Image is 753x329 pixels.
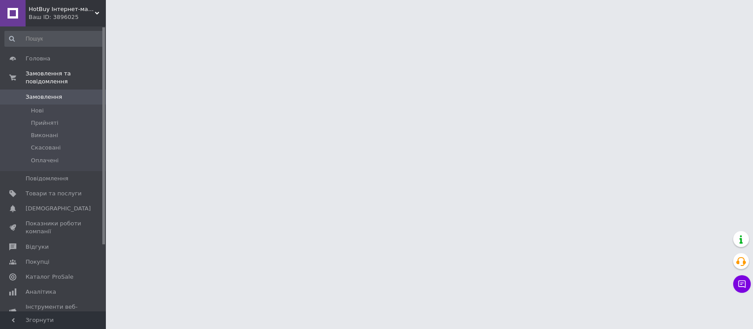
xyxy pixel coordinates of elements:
span: Аналітика [26,288,56,296]
div: Ваш ID: 3896025 [29,13,106,21]
span: Повідомлення [26,175,68,183]
span: Інструменти веб-майстра та SEO [26,303,82,319]
span: Оплачені [31,157,59,164]
span: HotBuy Інтернет-магазин [29,5,95,13]
span: Замовлення [26,93,62,101]
span: Каталог ProSale [26,273,73,281]
span: [DEMOGRAPHIC_DATA] [26,205,91,213]
span: Товари та послуги [26,190,82,198]
span: Покупці [26,258,49,266]
span: Нові [31,107,44,115]
span: Прийняті [31,119,58,127]
button: Чат з покупцем [733,275,751,293]
span: Виконані [31,131,58,139]
span: Показники роботи компанії [26,220,82,236]
input: Пошук [4,31,104,47]
span: Головна [26,55,50,63]
span: Відгуки [26,243,49,251]
span: Скасовані [31,144,61,152]
span: Замовлення та повідомлення [26,70,106,86]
